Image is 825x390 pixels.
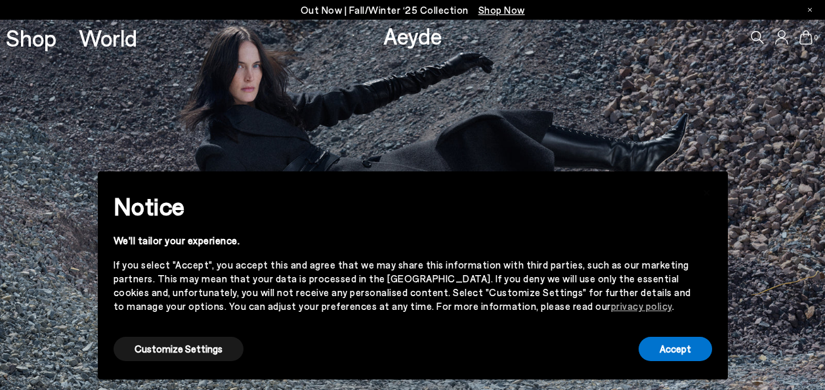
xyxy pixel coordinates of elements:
[301,2,525,18] p: Out Now | Fall/Winter ‘25 Collection
[813,34,819,41] span: 0
[799,30,813,45] a: 0
[79,26,137,49] a: World
[6,26,56,49] a: Shop
[691,175,723,207] button: Close this notice
[383,22,442,49] a: Aeyde
[702,181,711,200] span: ×
[114,337,243,361] button: Customize Settings
[114,258,691,313] div: If you select "Accept", you accept this and agree that we may share this information with third p...
[639,337,712,361] button: Accept
[611,300,672,312] a: privacy policy
[478,4,525,16] span: Navigate to /collections/new-in
[114,234,691,248] div: We'll tailor your experience.
[114,189,691,223] h2: Notice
